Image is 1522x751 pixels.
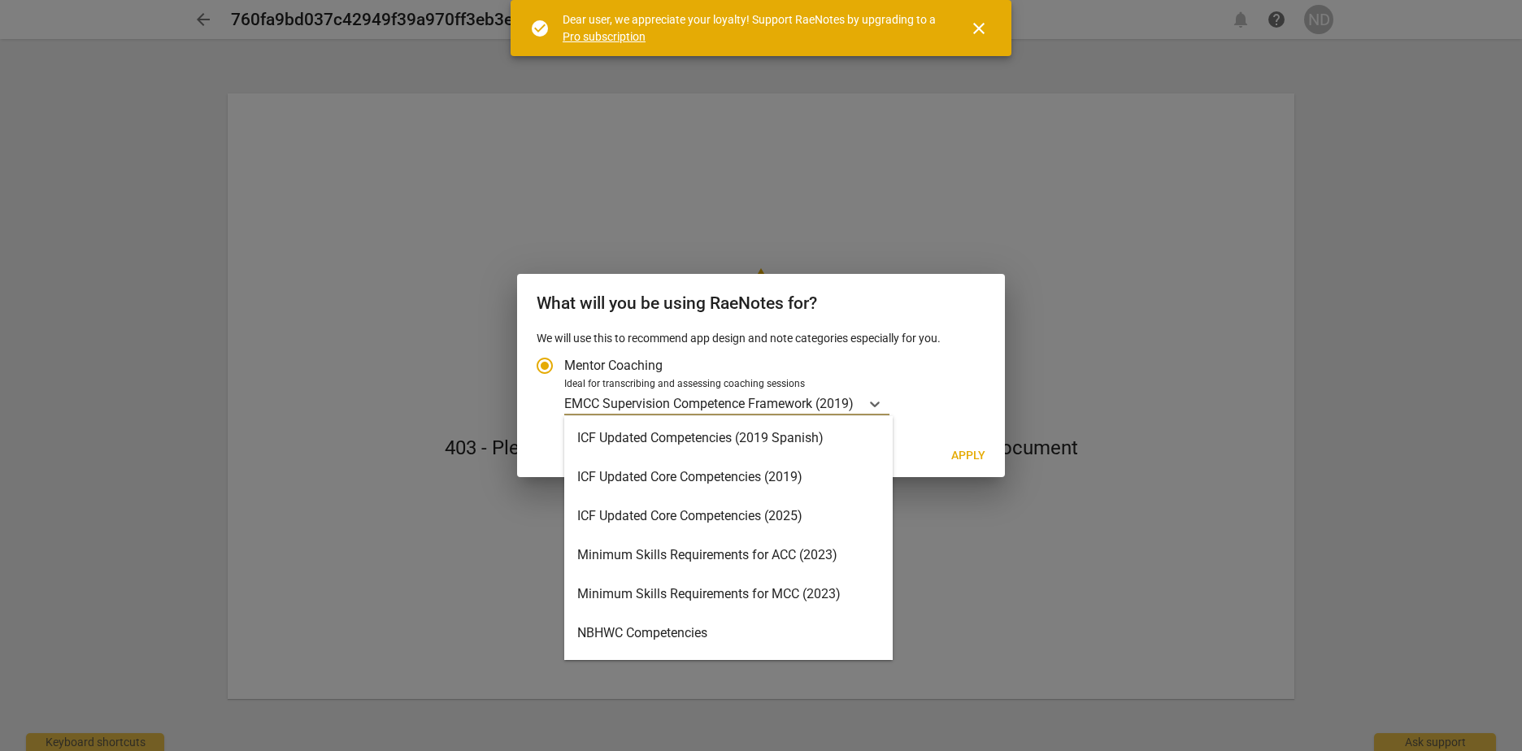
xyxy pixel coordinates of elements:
[537,346,985,415] div: Account type
[564,653,893,692] div: PAAC 5 Essentials
[564,394,854,413] p: EMCC Supervision Competence Framework (2019)
[537,330,985,347] p: We will use this to recommend app design and note categories especially for you.
[855,396,859,411] input: Ideal for transcribing and assessing coaching sessionsEMCC Supervision Competence Framework (2019)
[563,30,646,43] a: Pro subscription
[530,19,550,38] span: check_circle
[564,356,663,375] span: Mentor Coaching
[564,497,893,536] div: ICF Updated Core Competencies (2025)
[959,9,998,48] button: Close
[969,19,989,38] span: close
[951,448,985,464] span: Apply
[564,575,893,614] div: Minimum Skills Requirements for MCC (2023)
[563,11,940,45] div: Dear user, we appreciate your loyalty! Support RaeNotes by upgrading to a
[564,458,893,497] div: ICF Updated Core Competencies (2019)
[564,614,893,653] div: NBHWC Competencies
[564,536,893,575] div: Minimum Skills Requirements for ACC (2023)
[564,419,893,458] div: ICF Updated Competencies (2019 Spanish)
[938,441,998,471] button: Apply
[564,377,981,392] div: Ideal for transcribing and assessing coaching sessions
[537,293,985,314] h2: What will you be using RaeNotes for?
